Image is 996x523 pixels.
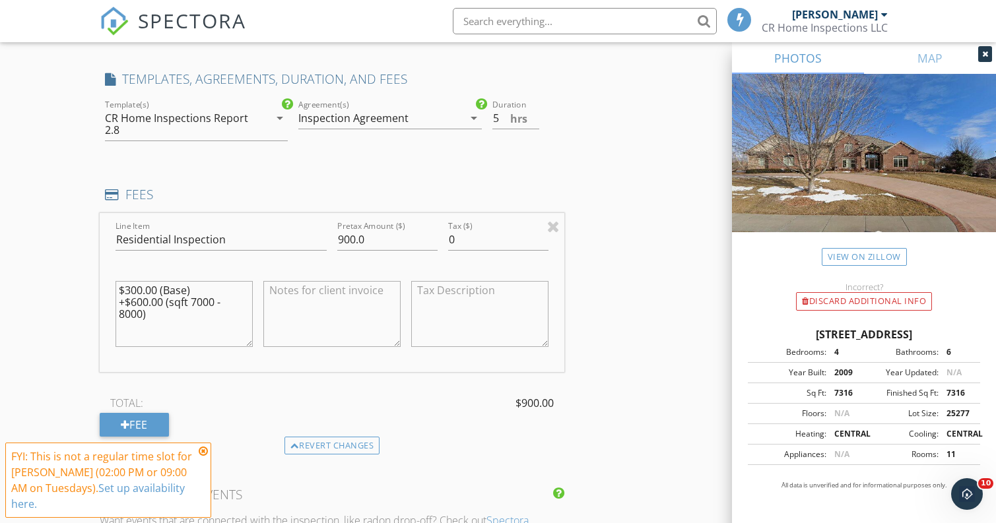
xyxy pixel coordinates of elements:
div: Revert changes [284,437,380,455]
div: Discard Additional info [796,292,932,311]
iframe: Intercom live chat [951,478,983,510]
div: Fee [100,413,169,437]
div: CR Home Inspections Report 2.8 [105,112,253,136]
div: Floors: [752,408,826,419]
div: 2009 [826,367,864,379]
span: N/A [834,448,849,460]
span: $900.00 [515,395,554,411]
span: SPECTORA [138,7,246,34]
div: FYI: This is not a regular time slot for [PERSON_NAME] (02:00 PM or 09:00 AM on Tuesdays). [11,448,195,512]
h4: TEMPLATES, AGREEMENTS, DURATION, AND FEES [105,71,559,88]
p: All data is unverified and for informational purposes only. [748,481,980,490]
span: 10 [978,478,993,489]
a: SPECTORA [100,18,246,46]
div: CENTRAL [939,428,976,440]
div: 11 [939,448,976,460]
div: 25277 [939,408,976,419]
input: 0.0 [492,108,539,129]
i: arrow_drop_down [272,110,288,126]
span: N/A [834,408,849,419]
div: Year Built: [752,367,826,379]
h4: FEES [105,186,559,203]
div: CR Home Inspections LLC [762,21,888,34]
img: streetview [732,74,996,264]
div: 4 [826,346,864,358]
div: 6 [939,346,976,358]
div: Rooms: [864,448,939,460]
a: View on Zillow [822,248,907,266]
div: [PERSON_NAME] [792,8,878,21]
div: Lot Size: [864,408,939,419]
span: TOTAL: [110,395,143,411]
div: Bedrooms: [752,346,826,358]
div: Year Updated: [864,367,939,379]
div: Cooling: [864,428,939,440]
h4: INSPECTION EVENTS [105,486,559,503]
img: The Best Home Inspection Software - Spectora [100,7,129,36]
span: N/A [946,367,962,378]
div: 7316 [939,387,976,399]
div: [STREET_ADDRESS] [748,326,980,342]
div: Appliances: [752,448,826,460]
div: Finished Sq Ft: [864,387,939,399]
a: Set up availability here. [11,481,185,511]
div: Heating: [752,428,826,440]
div: Inspection Agreement [298,112,409,124]
div: Bathrooms: [864,346,939,358]
a: MAP [864,42,996,74]
a: PHOTOS [732,42,864,74]
div: CENTRAL [826,428,864,440]
div: Incorrect? [732,282,996,292]
div: 7316 [826,387,864,399]
div: Sq Ft: [752,387,826,399]
span: hrs [510,113,527,124]
i: arrow_drop_down [466,110,482,126]
input: Search everything... [453,8,717,34]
